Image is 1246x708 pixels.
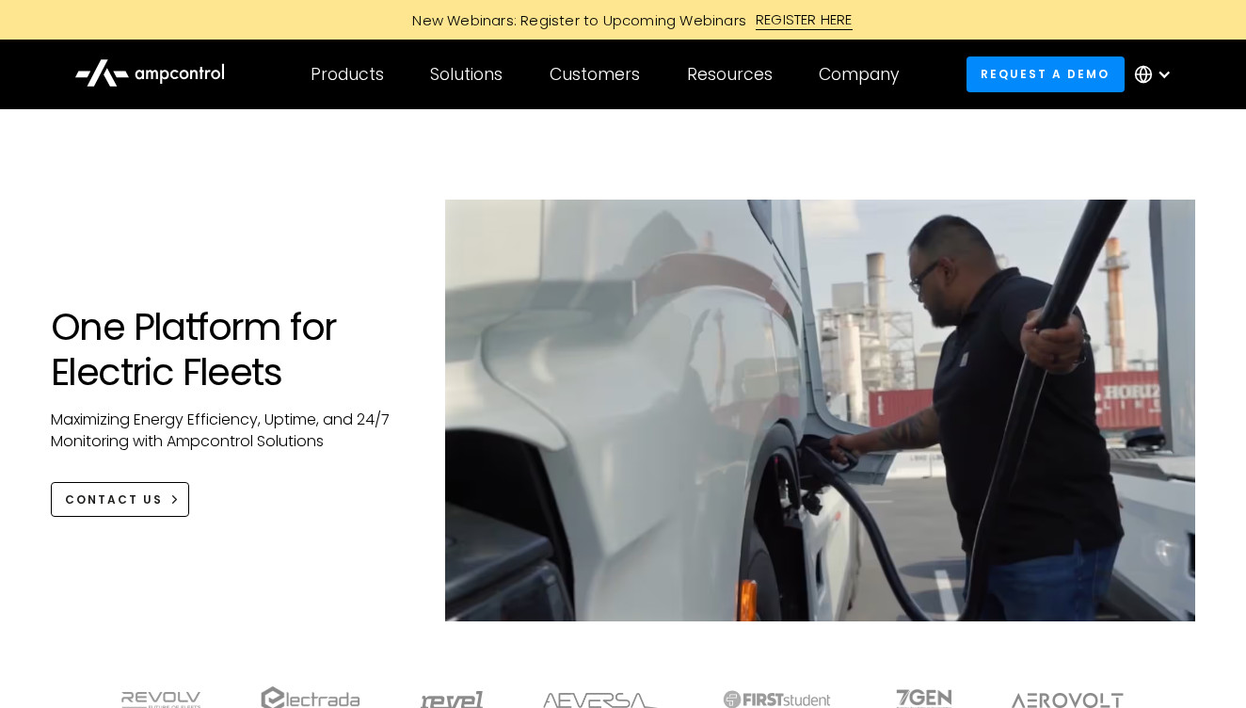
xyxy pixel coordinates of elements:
div: Company [819,64,900,85]
div: Solutions [430,64,503,85]
div: CONTACT US [65,491,163,508]
a: Request a demo [966,56,1125,91]
div: Resources [687,64,773,85]
div: Customers [550,64,640,85]
div: New Webinars: Register to Upcoming Webinars [393,10,756,30]
p: Maximizing Energy Efficiency, Uptime, and 24/7 Monitoring with Ampcontrol Solutions [51,410,407,452]
a: CONTACT US [51,482,189,517]
div: Products [311,64,384,85]
img: Aerovolt Logo [1012,693,1124,708]
h1: One Platform for Electric Fleets [51,304,407,394]
div: REGISTER HERE [756,9,853,30]
a: New Webinars: Register to Upcoming WebinarsREGISTER HERE [200,9,1046,30]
